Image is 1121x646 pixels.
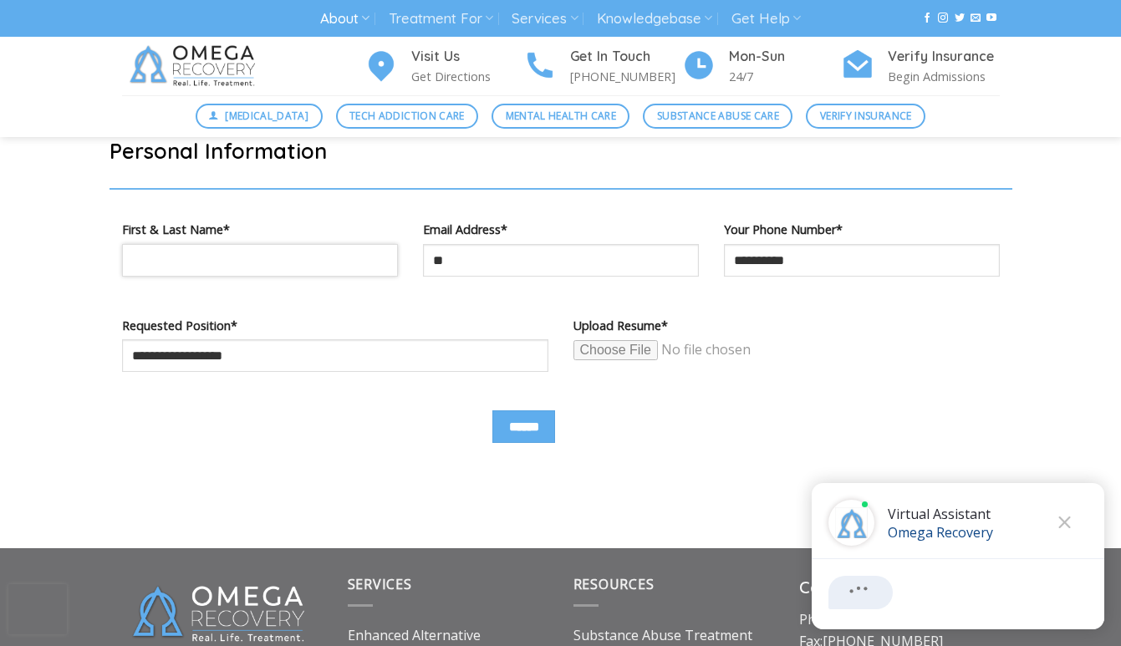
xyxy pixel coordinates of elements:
[820,108,912,124] span: Verify Insurance
[938,13,948,24] a: Follow on Instagram
[492,104,629,129] a: Mental Health Care
[573,316,1000,335] label: Upload Resume*
[389,3,493,34] a: Treatment For
[336,104,479,129] a: Tech Addiction Care
[348,575,412,593] span: Services
[122,137,1000,481] form: Contact form
[657,108,779,124] span: Substance Abuse Care
[196,104,323,129] a: [MEDICAL_DATA]
[122,316,548,335] label: Requested Position*
[570,46,682,68] h4: Get In Touch
[922,13,932,24] a: Follow on Facebook
[955,13,965,24] a: Follow on Twitter
[122,220,398,239] label: First & Last Name*
[320,3,369,34] a: About
[523,46,682,87] a: Get In Touch [PHONE_NUMBER]
[225,108,308,124] span: [MEDICAL_DATA]
[724,220,1000,239] label: Your Phone Number*
[986,13,996,24] a: Follow on YouTube
[841,46,1000,87] a: Verify Insurance Begin Admissions
[806,104,925,129] a: Verify Insurance
[506,108,616,124] span: Mental Health Care
[8,584,67,634] iframe: reCAPTCHA
[512,3,578,34] a: Services
[888,46,1000,68] h4: Verify Insurance
[597,3,712,34] a: Knowledgebase
[364,46,523,87] a: Visit Us Get Directions
[729,46,841,68] h4: Mon-Sun
[971,13,981,24] a: Send us an email
[573,575,655,593] span: Resources
[423,220,699,239] label: Email Address*
[643,104,792,129] a: Substance Abuse Care
[731,3,801,34] a: Get Help
[411,67,523,86] p: Get Directions
[799,577,890,598] strong: Contact Us
[110,137,1012,165] h2: Personal Information
[570,67,682,86] p: [PHONE_NUMBER]
[729,67,841,86] p: 24/7
[122,37,268,95] img: Omega Recovery
[349,108,465,124] span: Tech Addiction Care
[411,46,523,68] h4: Visit Us
[888,67,1000,86] p: Begin Admissions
